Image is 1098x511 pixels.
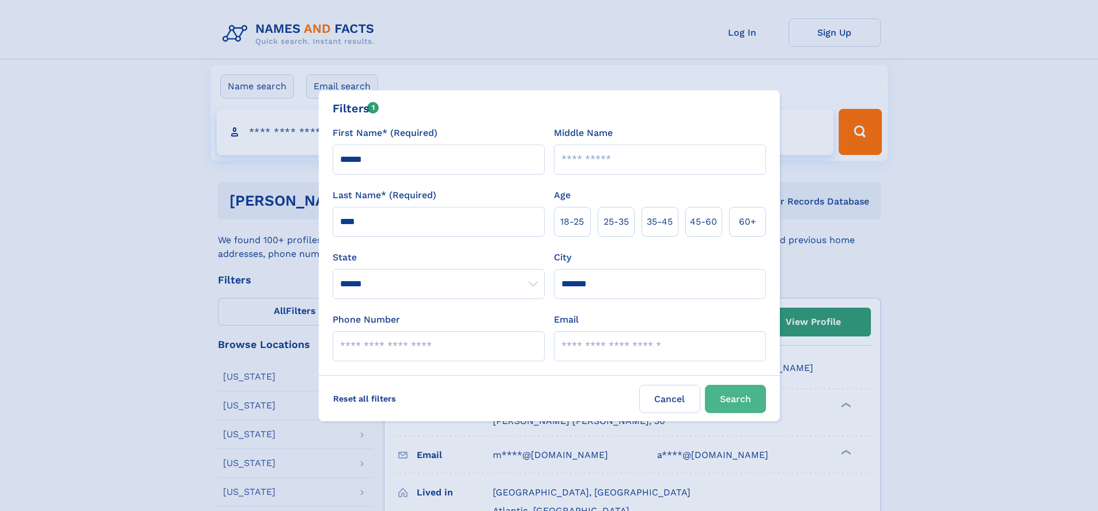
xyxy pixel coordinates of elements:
[690,215,717,229] span: 45‑60
[333,251,545,264] label: State
[739,215,756,229] span: 60+
[554,188,571,202] label: Age
[554,313,579,327] label: Email
[333,100,379,117] div: Filters
[603,215,629,229] span: 25‑35
[333,313,400,327] label: Phone Number
[705,385,766,413] button: Search
[639,385,700,413] label: Cancel
[554,126,613,140] label: Middle Name
[326,385,403,412] label: Reset all filters
[333,188,436,202] label: Last Name* (Required)
[560,215,584,229] span: 18‑25
[554,251,571,264] label: City
[333,126,437,140] label: First Name* (Required)
[647,215,673,229] span: 35‑45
